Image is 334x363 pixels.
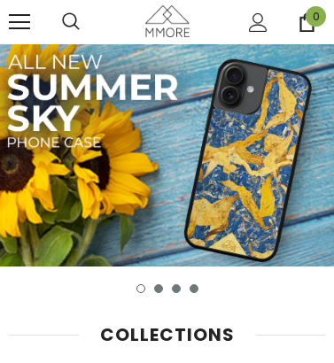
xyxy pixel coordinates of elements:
[145,5,190,36] img: MMORE Cases
[306,6,326,27] span: 0
[136,284,145,293] button: 1
[172,284,181,293] button: 3
[100,322,235,347] span: Collections
[154,284,163,293] button: 2
[190,284,198,293] button: 4
[298,13,316,32] a: 0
